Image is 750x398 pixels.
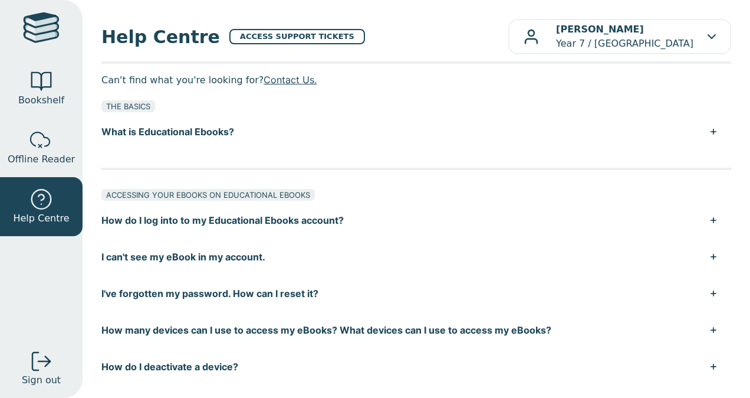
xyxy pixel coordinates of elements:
div: THE BASICS [101,100,155,112]
button: I can't see my eBook in my account. [101,239,731,275]
a: Contact Us. [264,74,317,86]
span: Help Centre [13,211,69,226]
button: How do I deactivate a device? [101,348,731,385]
p: Year 7 / [GEOGRAPHIC_DATA] [556,22,693,51]
button: How many devices can I use to access my eBooks? What devices can I use to access my eBooks? [101,312,731,348]
button: What is Educational Ebooks? [101,113,731,150]
div: ACCESSING YOUR EBOOKS ON EDUCATIONAL EBOOKS [101,189,315,201]
button: [PERSON_NAME]Year 7 / [GEOGRAPHIC_DATA] [508,19,731,54]
span: Help Centre [101,24,220,50]
span: Offline Reader [8,152,75,167]
span: Bookshelf [18,93,64,107]
a: ACCESS SUPPORT TICKETS [229,29,365,44]
p: Can't find what you're looking for? [101,71,731,89]
span: Sign out [22,373,61,387]
button: How do I log into to my Educational Ebooks account? [101,202,731,239]
b: [PERSON_NAME] [556,24,644,35]
button: I've forgotten my password. How can I reset it? [101,275,731,312]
